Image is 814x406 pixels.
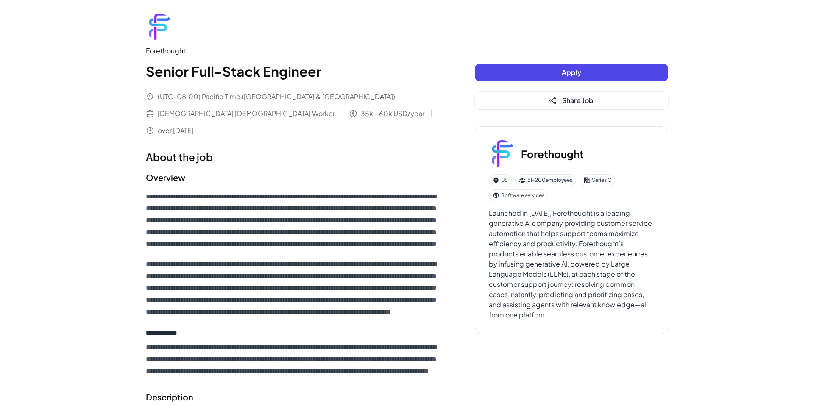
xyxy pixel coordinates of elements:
span: (UTC-08:00) Pacific Time ([GEOGRAPHIC_DATA] & [GEOGRAPHIC_DATA]) [158,92,395,102]
h2: Overview [146,171,441,184]
button: Share Job [475,92,668,109]
button: Apply [475,64,668,81]
span: Apply [562,68,581,77]
img: Fo [489,140,516,167]
span: [DEMOGRAPHIC_DATA] [DEMOGRAPHIC_DATA] Worker [158,108,335,119]
img: Fo [146,14,173,41]
h1: About the job [146,149,441,164]
div: Software services [489,189,548,201]
span: 35k - 60k USD/year [361,108,424,119]
div: Series C [580,174,615,186]
div: 51-200 employees [515,174,576,186]
div: US [489,174,512,186]
span: over [DATE] [158,125,194,136]
h1: Senior Full-Stack Engineer [146,61,441,81]
div: Forethought [146,46,441,56]
div: Launched in [DATE], Forethought is a leading generative AI company providing customer service aut... [489,208,654,320]
span: Share Job [562,96,594,105]
h2: Description [146,391,441,403]
h3: Forethought [521,146,584,161]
